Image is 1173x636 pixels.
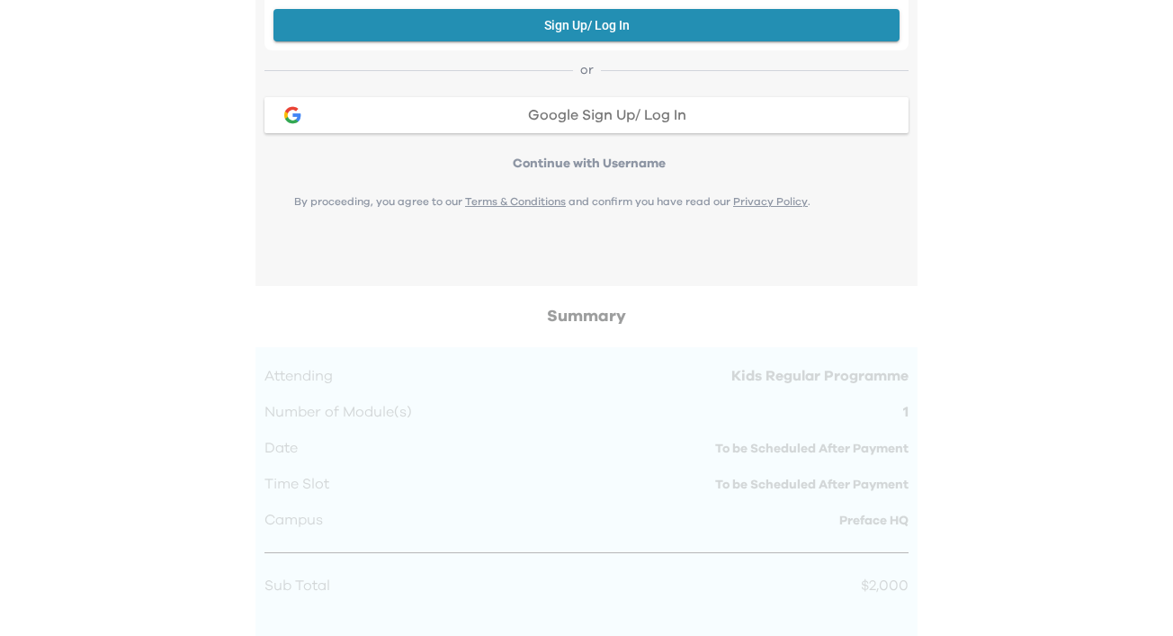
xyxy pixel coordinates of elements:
p: By proceeding, you agree to our and confirm you have read our . [264,194,840,209]
span: or [573,61,601,79]
span: Google Sign Up/ Log In [528,108,686,122]
button: Sign Up/ Log In [273,9,900,42]
a: Privacy Policy [733,196,808,207]
a: Terms & Conditions [465,196,566,207]
p: Continue with Username [270,155,909,173]
img: google login [282,104,303,126]
button: google loginGoogle Sign Up/ Log In [264,97,909,133]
